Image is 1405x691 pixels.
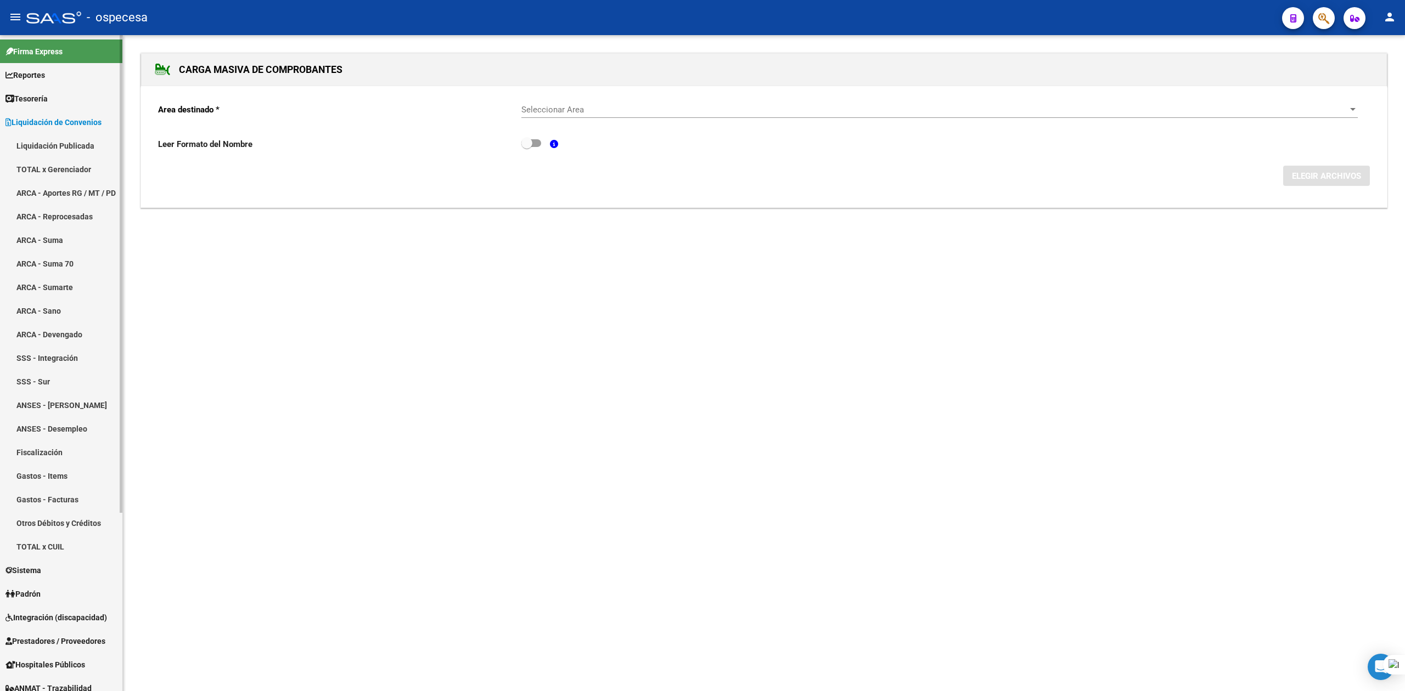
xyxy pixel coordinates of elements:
span: Firma Express [5,46,63,58]
mat-icon: menu [9,10,22,24]
mat-icon: person [1383,10,1396,24]
h1: CARGA MASIVA DE COMPROBANTES [155,61,342,78]
p: Leer Formato del Nombre [158,138,521,150]
span: - ospecesa [87,5,148,30]
span: Seleccionar Area [521,105,1348,115]
span: Hospitales Públicos [5,659,85,671]
button: ELEGIR ARCHIVOS [1283,166,1370,186]
span: Padrón [5,588,41,600]
span: Reportes [5,69,45,81]
p: Area destinado * [158,104,521,116]
div: Open Intercom Messenger [1368,654,1394,680]
span: Liquidación de Convenios [5,116,102,128]
span: Tesorería [5,93,48,105]
span: Prestadores / Proveedores [5,635,105,647]
span: Sistema [5,564,41,576]
span: Integración (discapacidad) [5,611,107,624]
span: ELEGIR ARCHIVOS [1292,171,1361,181]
